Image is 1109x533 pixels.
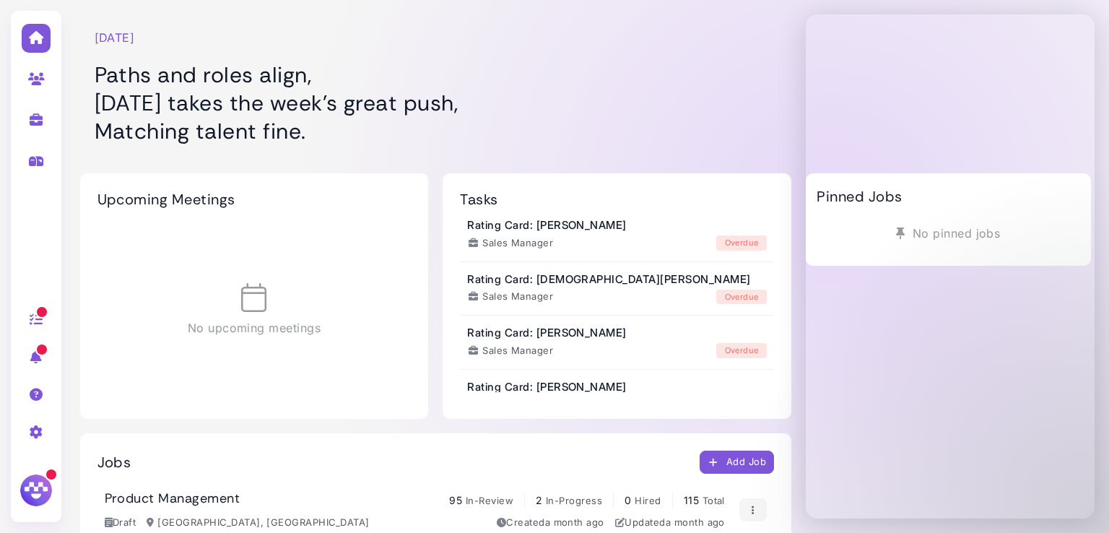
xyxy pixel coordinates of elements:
[467,381,626,394] h3: Rating Card: [PERSON_NAME]
[716,235,767,251] div: overdue
[18,472,54,508] img: Megan
[615,516,725,530] div: Updated
[95,61,778,145] h1: Paths and roles align, [DATE] takes the week’s great push, Matching talent fine.
[449,494,462,506] span: 95
[625,494,631,506] span: 0
[467,236,553,251] div: Sales Manager
[536,494,542,506] span: 2
[97,191,235,208] h2: Upcoming Meetings
[97,222,412,397] div: No upcoming meetings
[467,219,626,232] h3: Rating Card: [PERSON_NAME]
[666,516,725,528] time: Jul 17, 2025
[700,451,775,474] button: Add Job
[708,455,767,470] div: Add Job
[97,454,131,471] h2: Jobs
[467,290,553,304] div: Sales Manager
[806,14,1095,519] iframe: Intercom live chat
[467,344,553,358] div: Sales Manager
[635,495,661,506] span: Hired
[147,516,369,530] div: [GEOGRAPHIC_DATA], [GEOGRAPHIC_DATA]
[460,191,497,208] h2: Tasks
[703,495,725,506] span: Total
[684,494,699,506] span: 115
[546,495,602,506] span: In-Progress
[497,516,604,530] div: Created
[467,273,750,286] h3: Rating Card: [DEMOGRAPHIC_DATA][PERSON_NAME]
[95,29,135,46] time: [DATE]
[105,491,240,507] h3: Product Management
[466,495,513,506] span: In-Review
[716,343,767,358] div: overdue
[467,326,626,339] h3: Rating Card: [PERSON_NAME]
[545,516,604,528] time: Jul 17, 2025
[716,290,767,305] div: overdue
[105,516,136,530] div: Draft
